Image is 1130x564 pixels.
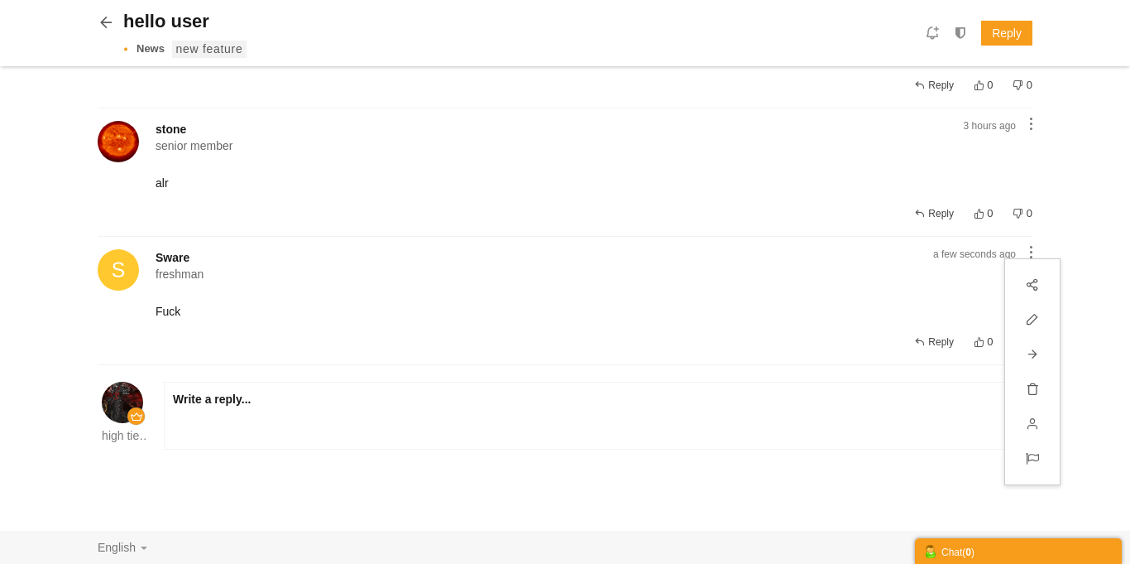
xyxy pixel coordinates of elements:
span: Reply [928,208,954,219]
span: 0 [1027,207,1032,219]
a: Reply [914,75,954,95]
em: freshman [156,266,867,282]
a: Reply [981,21,1032,46]
span: 0 [987,335,993,348]
time: Aug 21, 2025 3:18 PM [964,120,1016,132]
span: ( ) [962,547,974,558]
span: 0 [1027,79,1032,91]
img: nw3H+2HoRPIG396F2ZZxId6JFepmRMcJrIjM8JSKwPLkZkS1CKyIzPCUisDy5GZEtQisiMzwlIrA8uRmRLUIrIjM8JSKwPLkZ... [98,249,139,291]
a: News [136,42,165,55]
img: Screenshot%202025-04-05%2010.39.11%20PM.png [102,382,143,423]
a: Write a reply... [173,391,251,407]
em: senior member [156,137,867,154]
a: stone [156,123,186,136]
span: hello user [123,8,213,34]
span: 0 [987,207,993,219]
div: Fuck [156,303,1032,320]
img: Screenshot%202025-04-04%208.57.35%20AM.png [98,121,139,162]
a: new feature [172,41,247,58]
span: 0 [987,79,993,91]
div: Chat [923,542,1113,560]
a: Reply [914,332,954,352]
span: Reply [928,336,954,348]
a: Sware [156,251,189,264]
div: alr [156,175,1032,191]
span: English [98,541,136,554]
strong: 0 [965,547,971,558]
em: high tier administrator [98,427,147,444]
time: Aug 21, 2025 5:58 PM [933,248,1016,260]
span: Reply [928,80,954,91]
a: Reply [914,204,954,224]
span: new feature [172,42,247,55]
